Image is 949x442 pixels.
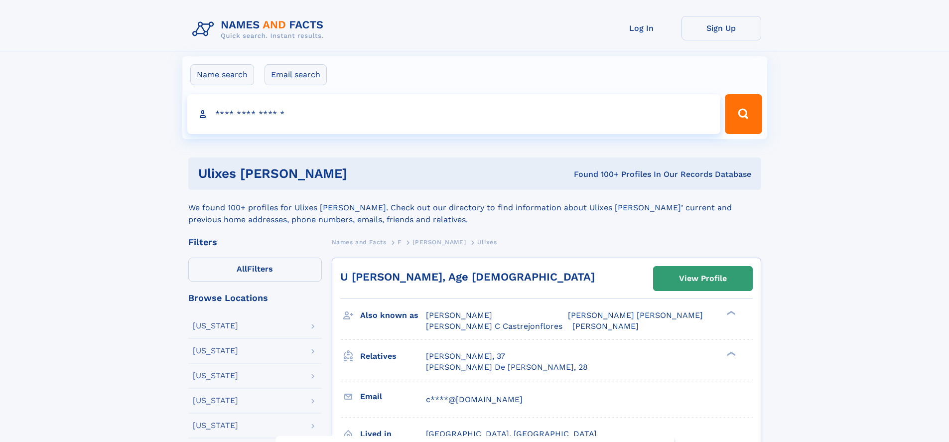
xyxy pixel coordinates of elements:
div: [US_STATE] [193,322,238,330]
div: Found 100+ Profiles In Our Records Database [460,169,751,180]
h3: Also known as [360,307,426,324]
span: All [237,264,247,274]
a: Log In [602,16,681,40]
div: Filters [188,238,322,247]
div: ❯ [724,350,736,357]
div: [US_STATE] [193,347,238,355]
img: Logo Names and Facts [188,16,332,43]
span: [PERSON_NAME] [PERSON_NAME] [568,310,703,320]
div: [US_STATE] [193,372,238,380]
span: [PERSON_NAME] [426,310,492,320]
div: View Profile [679,267,727,290]
div: [US_STATE] [193,422,238,430]
span: F [398,239,402,246]
h3: Email [360,388,426,405]
a: [PERSON_NAME], 37 [426,351,505,362]
span: [PERSON_NAME] [412,239,466,246]
h1: Ulixes [PERSON_NAME] [198,167,461,180]
span: Ulixes [477,239,497,246]
span: [GEOGRAPHIC_DATA], [GEOGRAPHIC_DATA] [426,429,597,439]
span: [PERSON_NAME] [572,321,639,331]
label: Email search [265,64,327,85]
label: Filters [188,258,322,282]
button: Search Button [725,94,762,134]
div: Browse Locations [188,294,322,302]
a: F [398,236,402,248]
a: Names and Facts [332,236,387,248]
h3: Relatives [360,348,426,365]
div: We found 100+ profiles for Ulixes [PERSON_NAME]. Check out our directory to find information abou... [188,190,761,226]
a: Sign Up [681,16,761,40]
span: [PERSON_NAME] C Castrejonflores [426,321,562,331]
div: ❯ [724,310,736,316]
div: [US_STATE] [193,397,238,405]
a: [PERSON_NAME] [412,236,466,248]
a: View Profile [654,267,752,291]
a: U [PERSON_NAME], Age [DEMOGRAPHIC_DATA] [340,271,595,283]
label: Name search [190,64,254,85]
input: search input [187,94,721,134]
a: [PERSON_NAME] De [PERSON_NAME], 28 [426,362,588,373]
